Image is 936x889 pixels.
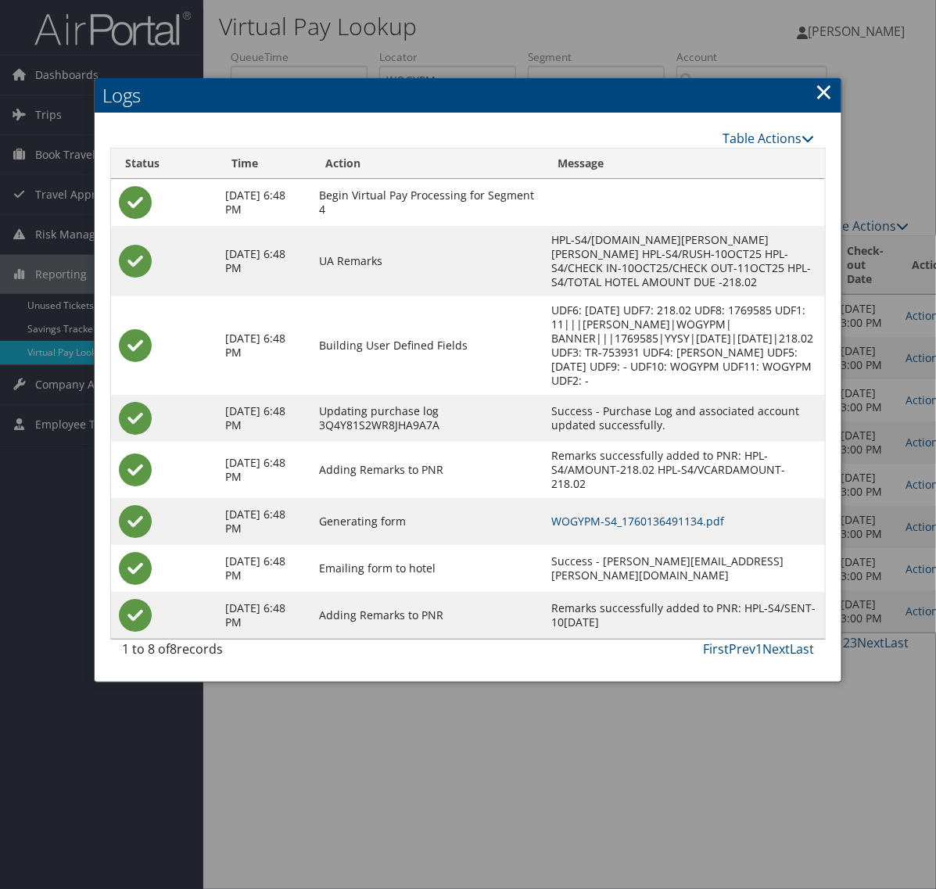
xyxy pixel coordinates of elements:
[311,149,543,179] th: Action: activate to sort column ascending
[729,640,755,658] a: Prev
[311,395,543,442] td: Updating purchase log 3Q4Y81S2WR8JHA9A7A
[815,76,833,107] a: Close
[217,296,311,395] td: [DATE] 6:48 PM
[543,592,825,639] td: Remarks successfully added to PNR: HPL-S4/SENT-10[DATE]
[170,640,177,658] span: 8
[543,296,825,395] td: UDF6: [DATE] UDF7: 218.02 UDF8: 1769585 UDF1: 11|||[PERSON_NAME]|WOGYPM| BANNER|||1769585|YYSY|[D...
[217,395,311,442] td: [DATE] 6:48 PM
[111,149,218,179] th: Status: activate to sort column ascending
[311,226,543,296] td: UA Remarks
[311,442,543,498] td: Adding Remarks to PNR
[217,592,311,639] td: [DATE] 6:48 PM
[311,592,543,639] td: Adding Remarks to PNR
[762,640,790,658] a: Next
[543,395,825,442] td: Success - Purchase Log and associated account updated successfully.
[217,498,311,545] td: [DATE] 6:48 PM
[703,640,729,658] a: First
[217,226,311,296] td: [DATE] 6:48 PM
[311,179,543,226] td: Begin Virtual Pay Processing for Segment 4
[543,226,825,296] td: HPL-S4/[DOMAIN_NAME][PERSON_NAME][PERSON_NAME] HPL-S4/RUSH-10OCT25 HPL-S4/CHECK IN-10OCT25/CHECK ...
[755,640,762,658] a: 1
[311,498,543,545] td: Generating form
[95,78,842,113] h2: Logs
[217,149,311,179] th: Time: activate to sort column ascending
[543,442,825,498] td: Remarks successfully added to PNR: HPL-S4/AMOUNT-218.02 HPL-S4/VCARDAMOUNT-218.02
[543,545,825,592] td: Success - [PERSON_NAME][EMAIL_ADDRESS][PERSON_NAME][DOMAIN_NAME]
[543,149,825,179] th: Message: activate to sort column ascending
[311,545,543,592] td: Emailing form to hotel
[551,514,724,529] a: WOGYPM-S4_1760136491134.pdf
[122,640,278,666] div: 1 to 8 of records
[723,130,814,147] a: Table Actions
[217,442,311,498] td: [DATE] 6:48 PM
[311,296,543,395] td: Building User Defined Fields
[217,545,311,592] td: [DATE] 6:48 PM
[217,179,311,226] td: [DATE] 6:48 PM
[790,640,814,658] a: Last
